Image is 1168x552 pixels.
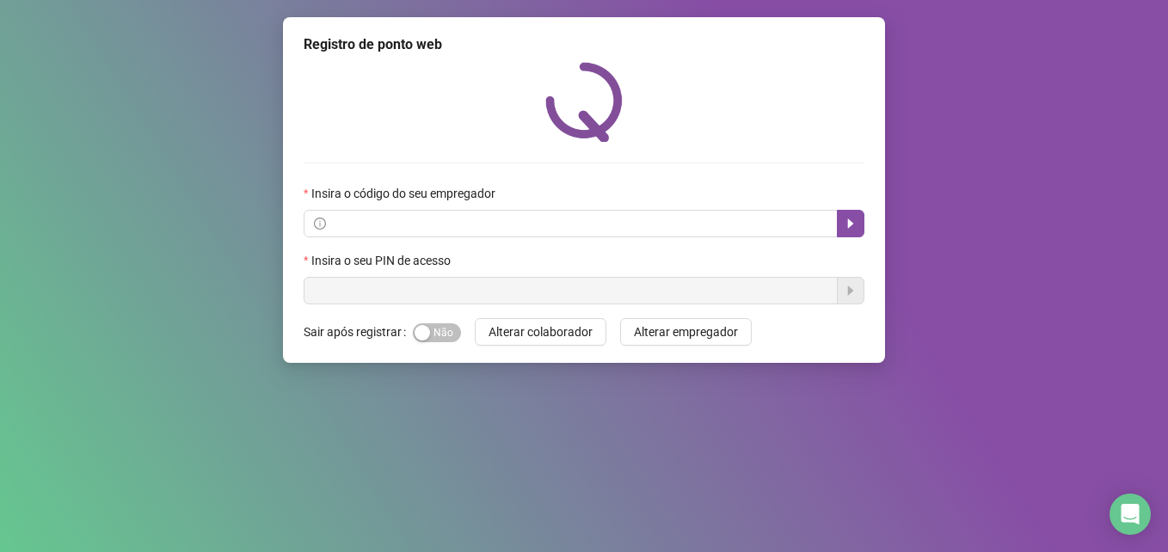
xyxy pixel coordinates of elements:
span: Alterar colaborador [489,322,593,341]
span: info-circle [314,218,326,230]
label: Insira o código do seu empregador [304,184,507,203]
button: Alterar empregador [620,318,752,346]
button: Alterar colaborador [475,318,606,346]
span: caret-right [844,217,858,230]
div: Open Intercom Messenger [1110,494,1151,535]
label: Sair após registrar [304,318,413,346]
span: Alterar empregador [634,322,738,341]
div: Registro de ponto web [304,34,864,55]
label: Insira o seu PIN de acesso [304,251,462,270]
img: QRPoint [545,62,623,142]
